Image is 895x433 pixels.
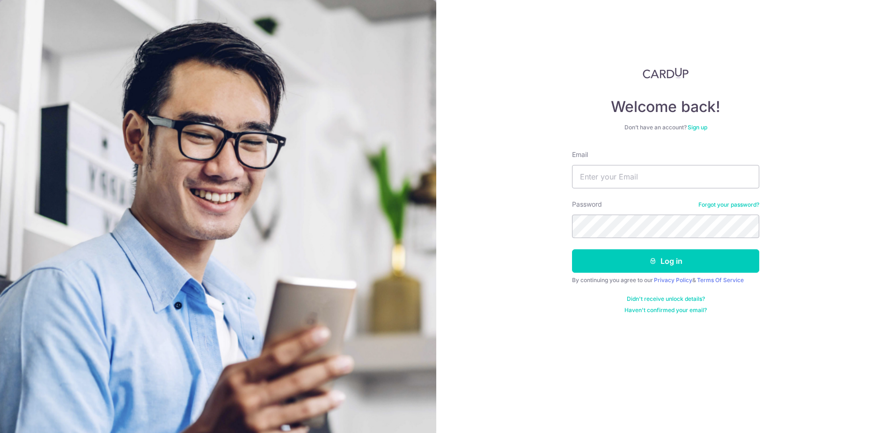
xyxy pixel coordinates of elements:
[688,124,707,131] a: Sign up
[572,249,759,273] button: Log in
[643,67,689,79] img: CardUp Logo
[627,295,705,303] a: Didn't receive unlock details?
[624,306,707,314] a: Haven't confirmed your email?
[698,201,759,209] a: Forgot your password?
[654,276,692,284] a: Privacy Policy
[572,97,759,116] h4: Welcome back!
[572,150,588,159] label: Email
[572,276,759,284] div: By continuing you agree to our &
[572,165,759,188] input: Enter your Email
[572,200,602,209] label: Password
[697,276,744,284] a: Terms Of Service
[572,124,759,131] div: Don’t have an account?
